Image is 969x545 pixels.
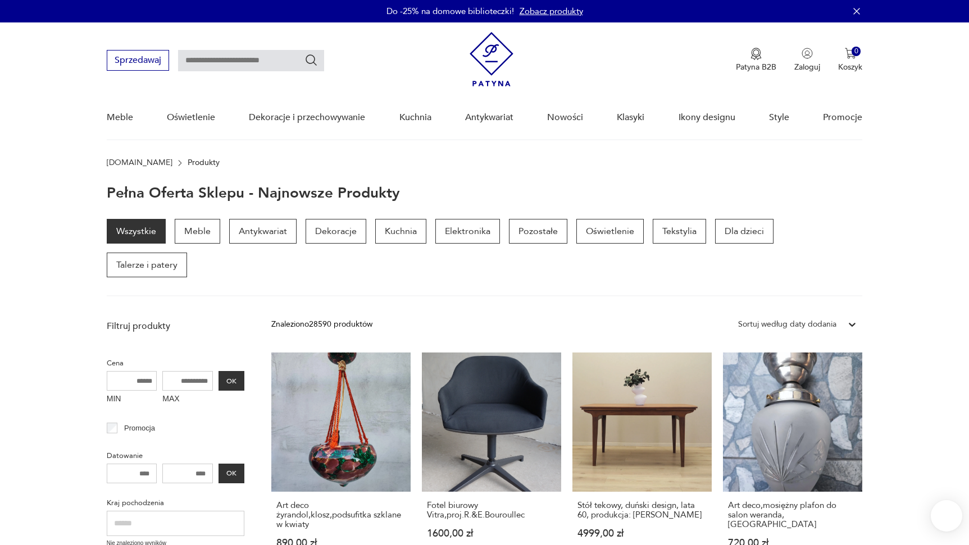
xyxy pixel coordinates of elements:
[167,96,215,139] a: Oświetlenie
[769,96,789,139] a: Style
[219,371,244,391] button: OK
[750,48,762,60] img: Ikona medalu
[736,48,776,72] a: Ikona medaluPatyna B2B
[188,158,220,167] p: Produkty
[375,219,426,244] a: Kuchnia
[802,48,813,59] img: Ikonka użytkownika
[823,96,862,139] a: Promocje
[845,48,856,59] img: Ikona koszyka
[736,48,776,72] button: Patyna B2B
[175,219,220,244] a: Meble
[738,318,836,331] div: Sortuj według daty dodania
[794,62,820,72] p: Zaloguj
[107,320,244,332] p: Filtruj produkty
[577,529,707,538] p: 4999,00 zł
[794,48,820,72] button: Zaloguj
[435,219,500,244] a: Elektronika
[219,464,244,483] button: OK
[520,6,583,17] a: Zobacz produkty
[852,47,861,56] div: 0
[386,6,514,17] p: Do -25% na domowe biblioteczki!
[509,219,567,244] a: Pozostałe
[276,501,406,529] h3: Art deco żyrandol,klosz,podsufitka szklane w kwiaty
[107,357,244,369] p: Cena
[107,497,244,509] p: Kraj pochodzenia
[470,32,513,86] img: Patyna - sklep z meblami i dekoracjami vintage
[107,50,169,71] button: Sprzedawaj
[838,48,862,72] button: 0Koszyk
[931,500,962,532] iframe: Smartsupp widget button
[124,422,155,434] p: Promocja
[577,501,707,520] h3: Stół tekowy, duński design, lata 60, produkcja: [PERSON_NAME]
[427,529,556,538] p: 1600,00 zł
[271,318,372,331] div: Znaleziono 28590 produktów
[107,219,166,244] a: Wszystkie
[465,96,513,139] a: Antykwariat
[736,62,776,72] p: Patyna B2B
[107,450,244,462] p: Datowanie
[617,96,644,139] a: Klasyki
[162,391,213,409] label: MAX
[306,219,366,244] a: Dekoracje
[107,158,172,167] a: [DOMAIN_NAME]
[838,62,862,72] p: Koszyk
[107,391,157,409] label: MIN
[304,53,318,67] button: Szukaj
[715,219,774,244] a: Dla dzieci
[728,501,857,529] h3: Art deco,mosiężny plafon do salon weranda,[GEOGRAPHIC_DATA]
[399,96,431,139] a: Kuchnia
[576,219,644,244] a: Oświetlenie
[249,96,365,139] a: Dekoracje i przechowywanie
[653,219,706,244] a: Tekstylia
[107,57,169,65] a: Sprzedawaj
[107,185,400,201] h1: Pełna oferta sklepu - najnowsze produkty
[107,96,133,139] a: Meble
[427,501,556,520] h3: Fotel biurowy Vitra,proj.R.&E.Bouroullec
[679,96,735,139] a: Ikony designu
[229,219,297,244] a: Antykwariat
[107,253,187,277] a: Talerze i patery
[547,96,583,139] a: Nowości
